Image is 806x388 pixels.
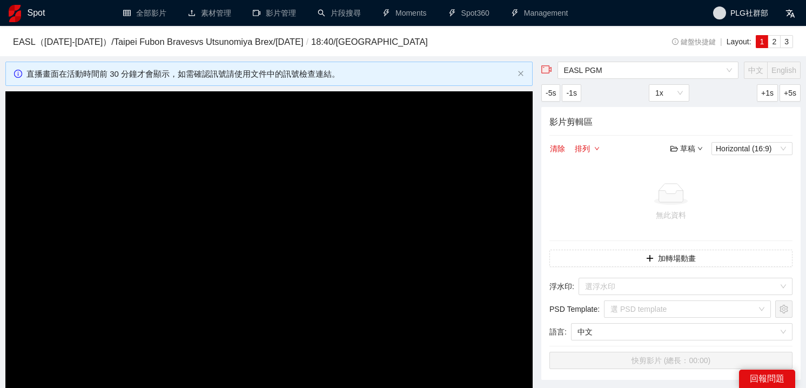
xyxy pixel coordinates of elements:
[564,62,732,78] span: EASL PGM
[670,143,703,155] div: 草稿
[382,9,427,17] a: thunderboltMoments
[655,85,683,101] span: 1x
[739,370,795,388] div: 回報問題
[123,9,166,17] a: table全部影片
[720,37,722,46] span: |
[549,250,792,267] button: plus加轉場動畫
[672,38,716,46] span: 鍵盤快捷鍵
[697,146,703,151] span: down
[26,68,513,81] div: 直播畫面在活動時間前 30 分鐘才會顯示，如需確認訊號請使用文件中的訊號檢查連結。
[672,38,679,45] span: info-circle
[253,9,296,17] a: video-camera影片管理
[772,37,776,46] span: 2
[562,84,581,102] button: -1s
[5,91,533,388] div: Video Player
[566,87,576,99] span: -1s
[577,324,786,340] span: 中文
[546,87,556,99] span: -5s
[670,145,678,152] span: folder-open
[518,70,524,77] button: close
[761,87,774,99] span: +1s
[549,142,566,155] button: 清除
[748,66,763,75] span: 中文
[541,84,560,102] button: -5s
[784,37,789,46] span: 3
[304,37,312,46] span: /
[716,143,788,155] span: Horizontal (16:9)
[9,5,21,22] img: logo
[549,352,792,369] button: 快剪影片 (總長：00:00)
[594,146,600,152] span: down
[318,9,361,17] a: search片段搜尋
[775,300,792,318] button: setting
[554,209,788,221] div: 無此資料
[511,9,568,17] a: thunderboltManagement
[541,64,552,75] span: video-camera
[771,66,796,75] span: English
[188,9,231,17] a: upload素材管理
[14,70,22,78] span: info-circle
[549,303,600,315] span: PSD Template :
[780,84,801,102] button: +5s
[760,37,764,46] span: 1
[646,255,654,263] span: plus
[13,35,615,49] h3: EASL（[DATE]-[DATE]） / Taipei Fubon Braves vs Utsunomiya Brex / [DATE] 18:40 / [GEOGRAPHIC_DATA]
[757,84,778,102] button: +1s
[448,9,489,17] a: thunderboltSpot360
[784,87,796,99] span: +5s
[574,142,600,155] button: 排列down
[549,115,792,129] h4: 影片剪輯區
[549,280,574,292] span: 浮水印 :
[727,37,751,46] span: Layout:
[549,326,567,338] span: 語言 :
